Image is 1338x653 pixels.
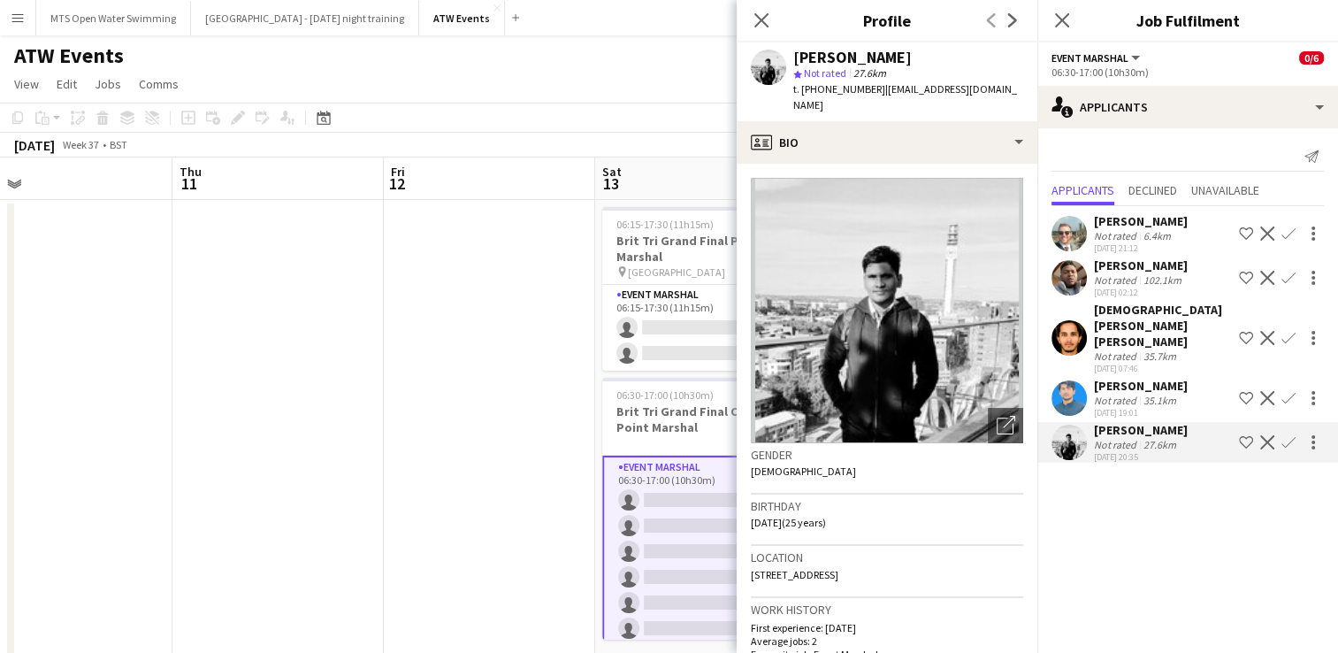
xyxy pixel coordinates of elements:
[1051,51,1143,65] button: Event Marshal
[793,50,912,65] div: [PERSON_NAME]
[36,1,191,35] button: MTS Open Water Swimming
[139,76,179,92] span: Comms
[57,76,77,92] span: Edit
[737,121,1037,164] div: Bio
[1094,242,1188,254] div: [DATE] 21:12
[1094,287,1188,298] div: [DATE] 02:12
[1094,229,1140,242] div: Not rated
[1140,229,1174,242] div: 6.4km
[1094,302,1232,350] div: [DEMOGRAPHIC_DATA][PERSON_NAME] [PERSON_NAME]
[616,388,714,402] span: 06:30-17:00 (10h30m)
[751,549,1023,565] h3: Location
[602,233,800,265] h3: Brit Tri Grand Final Parking Marshal
[1094,273,1140,287] div: Not rated
[602,285,800,371] app-card-role: Event Marshal4A0/206:15-17:30 (11h15m)
[180,164,202,180] span: Thu
[1094,350,1140,363] div: Not rated
[751,465,856,478] span: [DEMOGRAPHIC_DATA]
[628,265,725,279] span: [GEOGRAPHIC_DATA]
[1094,213,1188,229] div: [PERSON_NAME]
[7,73,46,96] a: View
[1094,438,1140,451] div: Not rated
[95,76,121,92] span: Jobs
[1037,86,1338,128] div: Applicants
[14,76,39,92] span: View
[14,136,55,154] div: [DATE]
[988,408,1023,443] div: Open photos pop-in
[1191,184,1259,196] span: Unavailable
[616,218,714,231] span: 06:15-17:30 (11h15m)
[850,66,890,80] span: 27.6km
[391,164,405,180] span: Fri
[1051,65,1324,79] div: 06:30-17:00 (10h30m)
[751,498,1023,514] h3: Birthday
[1094,378,1188,394] div: [PERSON_NAME]
[177,173,202,194] span: 11
[751,516,826,529] span: [DATE] (25 years)
[1094,363,1232,374] div: [DATE] 07:46
[1140,350,1180,363] div: 35.7km
[14,42,124,69] h1: ATW Events
[132,73,186,96] a: Comms
[1140,394,1180,407] div: 35.1km
[602,378,800,640] app-job-card: 06:30-17:00 (10h30m)0/6Brit Tri Grand Final Crossing Point Marshal1 RoleEvent Marshal5A0/606:30-1...
[804,66,846,80] span: Not rated
[751,568,838,581] span: [STREET_ADDRESS]
[751,621,1023,634] p: First experience: [DATE]
[751,602,1023,618] h3: Work history
[1299,51,1324,65] span: 0/6
[1094,394,1140,407] div: Not rated
[793,82,1017,111] span: | [EMAIL_ADDRESS][DOMAIN_NAME]
[737,9,1037,32] h3: Profile
[1094,257,1188,273] div: [PERSON_NAME]
[110,138,127,151] div: BST
[191,1,419,35] button: [GEOGRAPHIC_DATA] - [DATE] night training
[602,456,800,648] app-card-role: Event Marshal5A0/606:30-17:00 (10h30m)
[1037,9,1338,32] h3: Job Fulfilment
[1128,184,1177,196] span: Declined
[1140,438,1180,451] div: 27.6km
[1140,273,1185,287] div: 102.1km
[602,403,800,435] h3: Brit Tri Grand Final Crossing Point Marshal
[751,178,1023,443] img: Crew avatar or photo
[602,207,800,371] app-job-card: 06:15-17:30 (11h15m)0/2Brit Tri Grand Final Parking Marshal [GEOGRAPHIC_DATA]1 RoleEvent Marshal4...
[388,173,405,194] span: 12
[1094,407,1188,419] div: [DATE] 19:01
[419,1,505,35] button: ATW Events
[1051,184,1114,196] span: Applicants
[751,447,1023,463] h3: Gender
[1094,451,1188,463] div: [DATE] 20:35
[88,73,128,96] a: Jobs
[58,138,103,151] span: Week 37
[602,164,622,180] span: Sat
[1094,422,1188,438] div: [PERSON_NAME]
[1051,51,1128,65] span: Event Marshal
[50,73,84,96] a: Edit
[751,634,1023,648] p: Average jobs: 2
[600,173,622,194] span: 13
[793,82,885,96] span: t. [PHONE_NUMBER]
